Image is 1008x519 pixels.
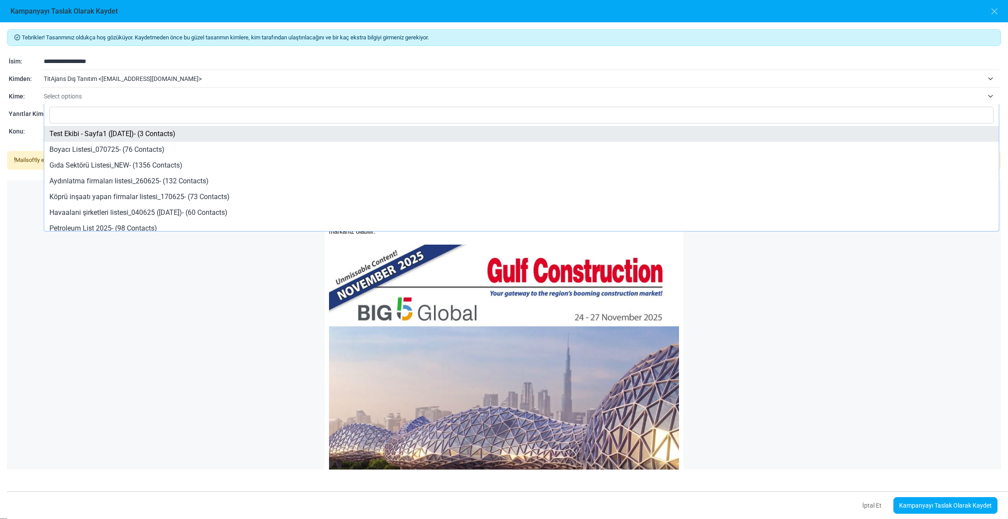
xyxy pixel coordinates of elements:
span: Select options [44,88,999,104]
a: Kampanyayı Taslak Olarak Kaydet [893,497,997,514]
li: Boyacı Listesi_070725- (76 Contacts) [44,142,999,158]
li: Aydınlatma firmaları listesi_260625- (132 Contacts) [44,173,999,189]
div: Kime: [9,92,42,101]
div: Mailsoftly e-postanızı aşağıda göründüğü gibi gönderecektir. [14,156,163,165]
span: Select options [44,93,82,100]
li: Gıda Sektörü Listesi_NEW- (1356 Contacts) [44,158,999,173]
li: Köprü inşaatı yapan firmalar listesi_170625- (73 Contacts) [44,189,999,205]
li: Petroleum List 2025- (98 Contacts) [44,221,999,236]
li: Test Ekibi - Sayfa1 ([DATE])- (3 Contacts) [44,126,999,142]
div: Konu: [9,127,42,136]
div: Tebrikler! Tasarımınız oldukça hoş gözüküyor. Kaydetmeden önce bu güzel tasarımın kimlere, kim ta... [7,29,1001,46]
div: Kimden: [9,74,42,84]
span: TitAjans Dış Tanıtım <titajans@titajans.com> [44,74,983,84]
div: İsim: [9,57,42,66]
span: TitAjans Dış Tanıtım <titajans@titajans.com> [44,71,999,87]
div: Yanıtlar Kime: [9,109,47,119]
li: Havaalani şirketleri listesi_040625 ([DATE])- (60 Contacts) [44,205,999,221]
button: İptal Et [855,496,889,515]
span: Select options [44,91,983,102]
input: Search [49,107,994,123]
h6: Kampanyayı Taslak Olarak Kaydet [10,7,118,15]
